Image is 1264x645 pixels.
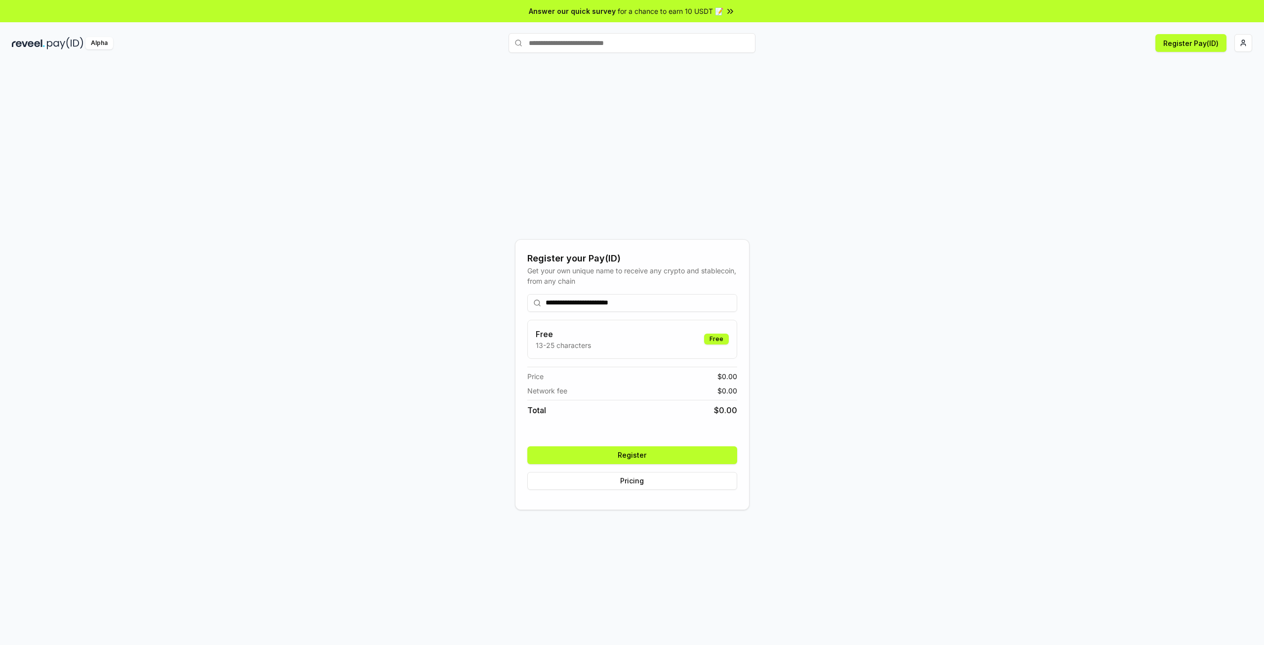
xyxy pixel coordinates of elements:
span: Total [527,404,546,416]
span: $ 0.00 [717,386,737,396]
button: Register Pay(ID) [1155,34,1226,52]
span: $ 0.00 [717,371,737,382]
img: reveel_dark [12,37,45,49]
span: Price [527,371,544,382]
span: Network fee [527,386,567,396]
span: $ 0.00 [714,404,737,416]
div: Register your Pay(ID) [527,252,737,265]
button: Register [527,446,737,464]
img: pay_id [47,37,83,49]
p: 13-25 characters [536,340,591,350]
button: Pricing [527,472,737,490]
span: for a chance to earn 10 USDT 📝 [618,6,723,16]
span: Answer our quick survey [529,6,616,16]
h3: Free [536,328,591,340]
div: Alpha [85,37,113,49]
div: Free [704,334,729,344]
div: Get your own unique name to receive any crypto and stablecoin, from any chain [527,265,737,286]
